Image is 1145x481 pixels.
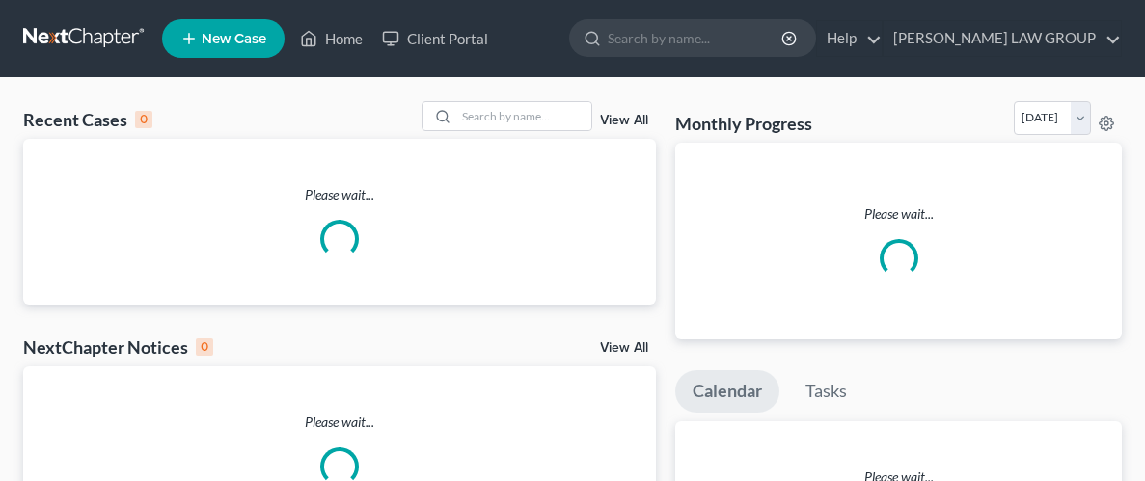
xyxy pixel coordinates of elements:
span: New Case [202,32,266,46]
h3: Monthly Progress [675,112,812,135]
a: Home [290,21,372,56]
p: Please wait... [23,185,656,204]
a: Client Portal [372,21,498,56]
a: Help [817,21,882,56]
p: Please wait... [23,413,656,432]
a: [PERSON_NAME] LAW GROUP [884,21,1121,56]
a: View All [600,114,648,127]
p: Please wait... [691,204,1106,224]
input: Search by name... [456,102,591,130]
div: NextChapter Notices [23,335,213,359]
div: Recent Cases [23,108,152,131]
a: Calendar [675,370,779,413]
div: 0 [135,111,152,128]
a: View All [600,341,648,355]
a: Tasks [788,370,864,413]
div: 0 [196,338,213,356]
input: Search by name... [608,20,784,56]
